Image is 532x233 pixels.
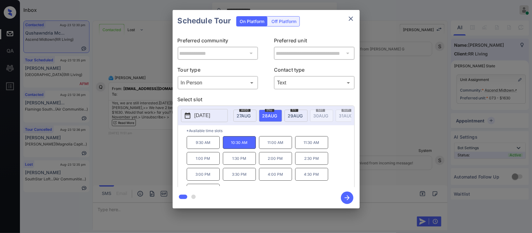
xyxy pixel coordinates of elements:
span: fri [290,108,298,112]
div: Text [276,78,353,88]
div: date-select [259,110,282,122]
p: 3:00 PM [187,168,220,181]
div: date-select [285,110,308,122]
span: 27 AUG [237,113,251,118]
p: Tour type [178,66,258,76]
p: 4:00 PM [259,168,292,181]
div: In Person [179,78,257,88]
span: 28 AUG [262,113,277,118]
p: 2:00 PM [259,152,292,165]
p: 11:00 AM [259,136,292,149]
p: 1:30 PM [223,152,256,165]
p: Contact type [274,66,355,76]
p: 5:00 PM [187,184,220,197]
h2: Schedule Tour [173,10,236,32]
button: [DATE] [181,109,228,122]
p: 9:30 AM [187,136,220,149]
p: 11:30 AM [295,136,328,149]
span: thu [265,108,274,112]
p: 3:30 PM [223,168,256,181]
p: 2:30 PM [295,152,328,165]
p: Preferred unit [274,37,355,47]
div: On Platform [237,17,267,26]
button: btn-next [337,190,357,206]
p: Preferred community [178,37,258,47]
div: Off Platform [268,17,300,26]
p: Select slot [178,96,355,106]
p: 10:30 AM [223,136,256,149]
p: *Available time slots [187,125,354,136]
span: 29 AUG [288,113,303,118]
div: date-select [233,110,256,122]
p: 4:30 PM [295,168,328,181]
p: [DATE] [194,112,210,119]
span: wed [239,108,251,112]
p: 1:00 PM [187,152,220,165]
button: close [345,12,357,25]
